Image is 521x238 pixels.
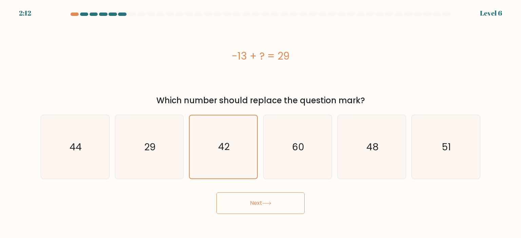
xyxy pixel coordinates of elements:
[41,48,480,64] div: -13 + ? = 29
[144,140,156,154] text: 29
[480,8,502,18] div: Level 6
[442,140,451,154] text: 51
[292,140,304,154] text: 60
[216,192,305,214] button: Next
[19,8,31,18] div: 2:12
[45,94,476,107] div: Which number should replace the question mark?
[366,140,379,154] text: 48
[70,140,82,154] text: 44
[218,140,230,154] text: 42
